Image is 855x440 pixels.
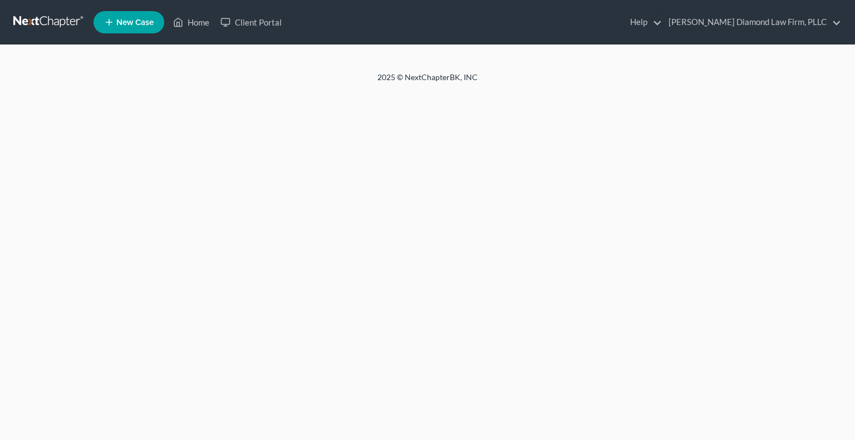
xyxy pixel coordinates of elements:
[625,12,662,32] a: Help
[94,11,164,33] new-legal-case-button: New Case
[215,12,287,32] a: Client Portal
[168,12,215,32] a: Home
[110,72,745,92] div: 2025 © NextChapterBK, INC
[663,12,841,32] a: [PERSON_NAME] Diamond Law Firm, PLLC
